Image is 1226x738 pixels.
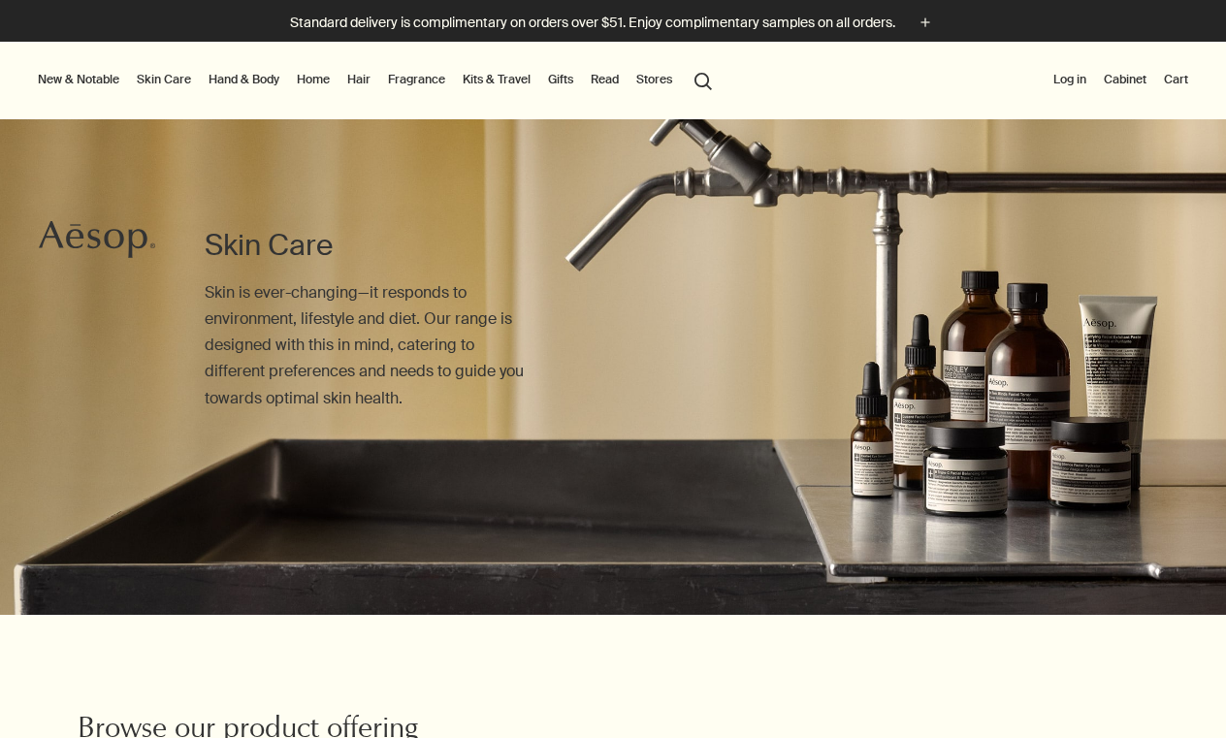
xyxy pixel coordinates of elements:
h1: Skin Care [205,226,535,265]
nav: primary [34,42,721,119]
p: Standard delivery is complimentary on orders over $51. Enjoy complimentary samples on all orders. [290,13,895,33]
a: Cabinet [1100,68,1150,91]
button: Open search [686,61,721,98]
a: Fragrance [384,68,449,91]
a: Aesop [34,215,160,269]
a: Gifts [544,68,577,91]
nav: supplementary [1049,42,1192,119]
a: Hand & Body [205,68,283,91]
button: Cart [1160,68,1192,91]
button: Stores [632,68,676,91]
p: Skin is ever-changing—it responds to environment, lifestyle and diet. Our range is designed with ... [205,279,535,411]
a: Skin Care [133,68,195,91]
svg: Aesop [39,220,155,259]
button: Standard delivery is complimentary on orders over $51. Enjoy complimentary samples on all orders. [290,12,936,34]
button: New & Notable [34,68,123,91]
a: Hair [343,68,374,91]
button: Log in [1049,68,1090,91]
a: Read [587,68,623,91]
a: Home [293,68,334,91]
a: Kits & Travel [459,68,534,91]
